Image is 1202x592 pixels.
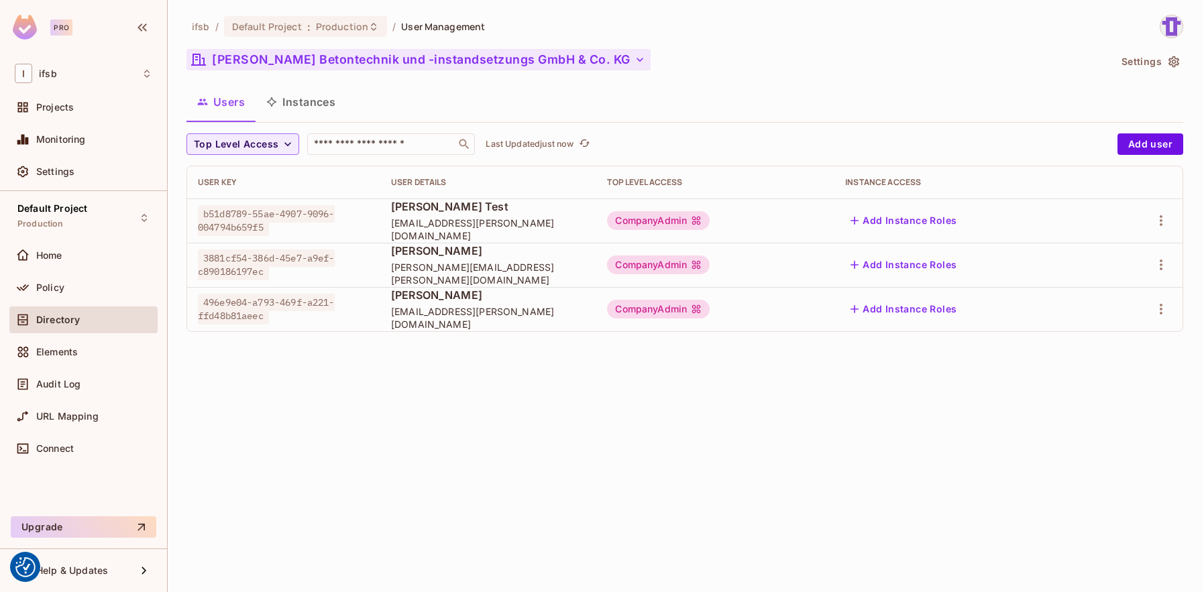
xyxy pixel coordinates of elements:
[36,443,74,454] span: Connect
[391,243,586,258] span: [PERSON_NAME]
[36,102,74,113] span: Projects
[36,134,86,145] span: Monitoring
[198,249,335,280] span: 3881cf54-386d-45e7-a9ef-c890186197ec
[307,21,311,32] span: :
[186,49,651,70] button: [PERSON_NAME] Betontechnik und -instandsetzungs GmbH & Co. KG
[845,177,1089,188] div: Instance Access
[198,177,370,188] div: User Key
[607,177,824,188] div: Top Level Access
[1160,15,1183,38] img: s.ersan@ifsb.eu
[401,20,485,33] span: User Management
[391,199,586,214] span: [PERSON_NAME] Test
[579,137,590,151] span: refresh
[36,314,80,325] span: Directory
[316,20,368,33] span: Production
[36,411,99,422] span: URL Mapping
[194,136,278,153] span: Top Level Access
[486,139,573,150] p: Last Updated just now
[607,211,710,230] div: CompanyAdmin
[13,15,37,40] img: SReyMgAAAABJRU5ErkJggg==
[391,217,586,242] span: [EMAIL_ADDRESS][PERSON_NAME][DOMAIN_NAME]
[845,254,962,276] button: Add Instance Roles
[1116,51,1183,72] button: Settings
[36,347,78,357] span: Elements
[391,305,586,331] span: [EMAIL_ADDRESS][PERSON_NAME][DOMAIN_NAME]
[186,85,256,119] button: Users
[392,20,396,33] li: /
[845,210,962,231] button: Add Instance Roles
[232,20,302,33] span: Default Project
[186,133,299,155] button: Top Level Access
[607,255,710,274] div: CompanyAdmin
[11,516,156,538] button: Upgrade
[198,205,335,236] span: b51d8789-55ae-4907-9096-004794b659f5
[17,219,64,229] span: Production
[576,136,592,152] button: refresh
[15,64,32,83] span: I
[36,282,64,293] span: Policy
[1117,133,1183,155] button: Add user
[36,250,62,261] span: Home
[50,19,72,36] div: Pro
[15,557,36,577] button: Consent Preferences
[39,68,57,79] span: Workspace: ifsb
[391,177,586,188] div: User Details
[845,298,962,320] button: Add Instance Roles
[17,203,87,214] span: Default Project
[391,288,586,302] span: [PERSON_NAME]
[198,294,335,324] span: 496e9e04-a793-469f-a221-ffd48b81aeec
[256,85,346,119] button: Instances
[607,300,710,318] div: CompanyAdmin
[215,20,219,33] li: /
[36,565,108,576] span: Help & Updates
[15,557,36,577] img: Revisit consent button
[391,261,586,286] span: [PERSON_NAME][EMAIL_ADDRESS][PERSON_NAME][DOMAIN_NAME]
[573,136,592,152] span: Click to refresh data
[36,379,80,390] span: Audit Log
[192,20,210,33] span: the active workspace
[36,166,74,177] span: Settings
